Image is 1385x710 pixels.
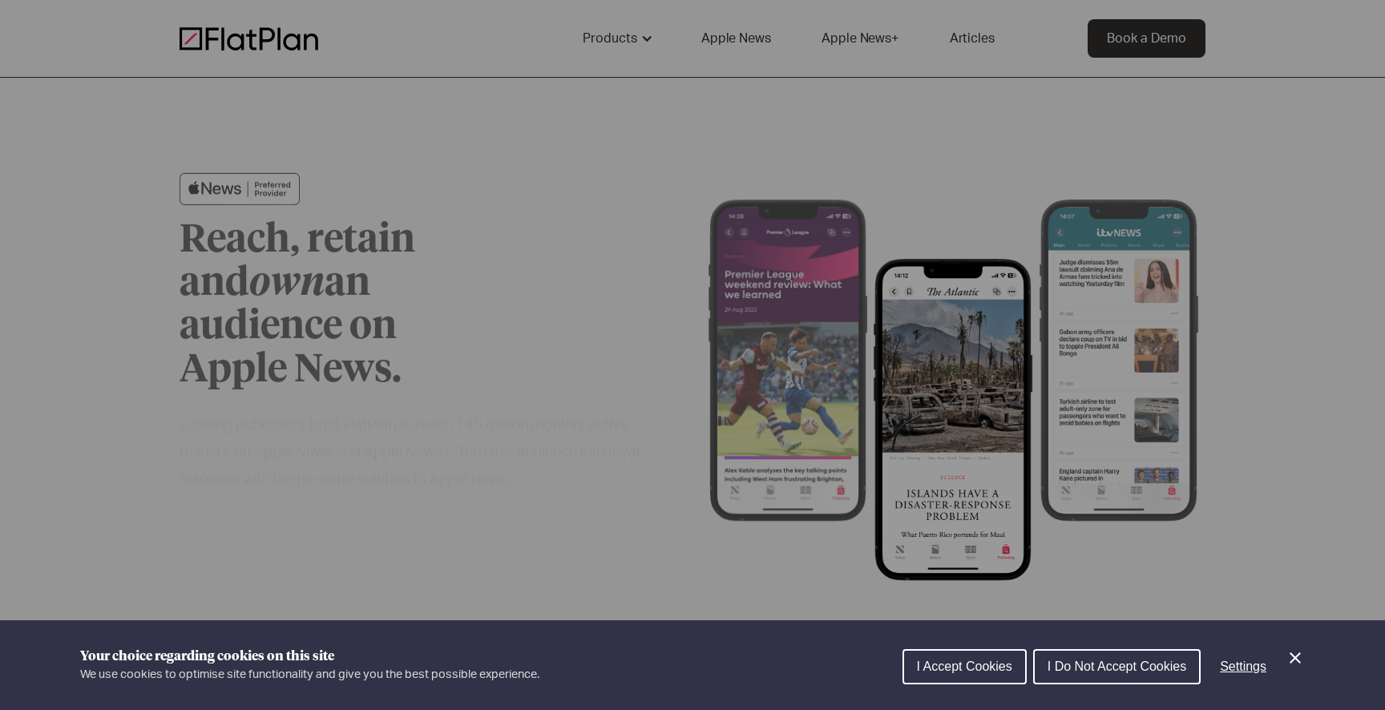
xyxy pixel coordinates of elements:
button: I Accept Cookies [902,649,1027,684]
p: We use cookies to optimise site functionality and give you the best possible experience. [80,666,539,684]
h1: Your choice regarding cookies on this site [80,647,539,666]
button: Close Cookie Control [1286,648,1305,668]
span: I Accept Cookies [917,660,1012,673]
button: I Do Not Accept Cookies [1033,649,1201,684]
button: Settings [1207,651,1279,683]
span: I Do Not Accept Cookies [1048,660,1186,673]
span: Settings [1220,660,1266,673]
